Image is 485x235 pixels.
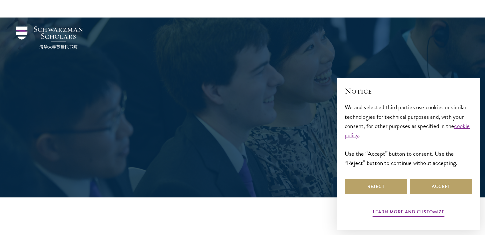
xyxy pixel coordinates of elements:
[345,103,472,167] div: We and selected third parties use cookies or similar technologies for technical purposes and, wit...
[345,121,470,140] a: cookie policy
[410,179,472,194] button: Accept
[16,26,83,49] img: Schwarzman Scholars
[345,179,407,194] button: Reject
[373,208,445,218] button: Learn more and customize
[345,86,472,96] h2: Notice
